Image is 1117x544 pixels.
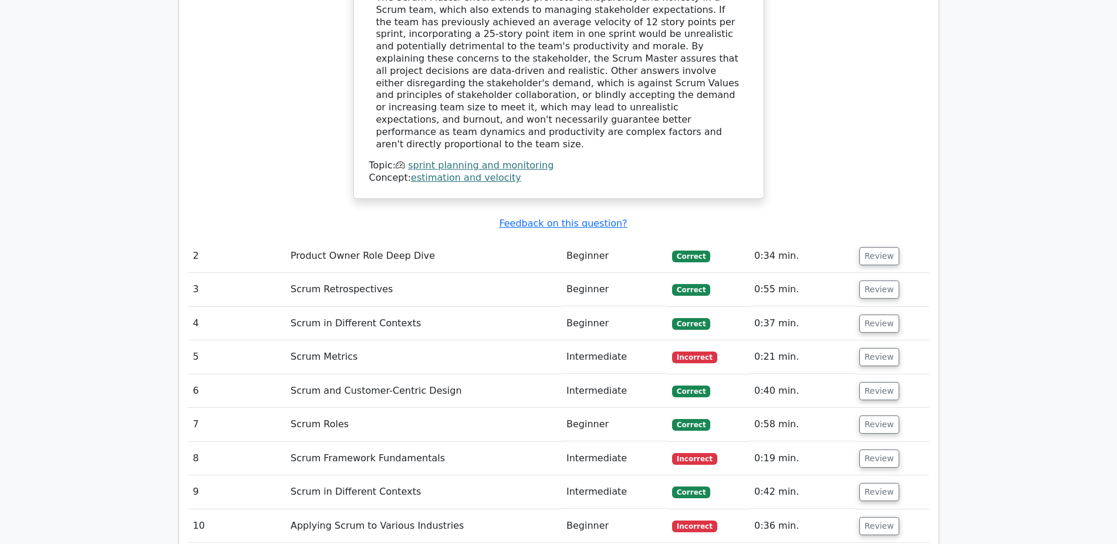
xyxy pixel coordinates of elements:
[188,239,286,273] td: 2
[369,160,748,172] div: Topic:
[408,160,554,171] a: sprint planning and monitoring
[859,348,899,366] button: Review
[672,251,710,262] span: Correct
[859,281,899,299] button: Review
[750,374,855,408] td: 0:40 min.
[859,415,899,434] button: Review
[750,307,855,340] td: 0:37 min.
[672,521,717,532] span: Incorrect
[750,273,855,306] td: 0:55 min.
[859,450,899,468] button: Review
[859,382,899,400] button: Review
[369,172,748,184] div: Concept:
[286,509,562,543] td: Applying Scrum to Various Industries
[188,374,286,408] td: 6
[188,307,286,340] td: 4
[859,483,899,501] button: Review
[286,408,562,441] td: Scrum Roles
[286,307,562,340] td: Scrum in Different Contexts
[286,239,562,273] td: Product Owner Role Deep Dive
[188,442,286,475] td: 8
[411,172,521,183] a: estimation and velocity
[188,475,286,509] td: 9
[562,475,667,509] td: Intermediate
[859,517,899,535] button: Review
[750,340,855,374] td: 0:21 min.
[672,386,710,397] span: Correct
[286,442,562,475] td: Scrum Framework Fundamentals
[562,408,667,441] td: Beginner
[859,315,899,333] button: Review
[188,408,286,441] td: 7
[672,352,717,363] span: Incorrect
[750,408,855,441] td: 0:58 min.
[562,509,667,543] td: Beginner
[750,442,855,475] td: 0:19 min.
[499,218,627,229] a: Feedback on this question?
[672,486,710,498] span: Correct
[188,273,286,306] td: 3
[562,307,667,340] td: Beginner
[859,247,899,265] button: Review
[562,374,667,408] td: Intermediate
[672,419,710,431] span: Correct
[562,239,667,273] td: Beginner
[562,273,667,306] td: Beginner
[188,509,286,543] td: 10
[286,340,562,374] td: Scrum Metrics
[562,442,667,475] td: Intermediate
[286,374,562,408] td: Scrum and Customer-Centric Design
[750,475,855,509] td: 0:42 min.
[286,273,562,306] td: Scrum Retrospectives
[672,453,717,465] span: Incorrect
[672,284,710,296] span: Correct
[562,340,667,374] td: Intermediate
[750,239,855,273] td: 0:34 min.
[286,475,562,509] td: Scrum in Different Contexts
[188,340,286,374] td: 5
[672,318,710,330] span: Correct
[750,509,855,543] td: 0:36 min.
